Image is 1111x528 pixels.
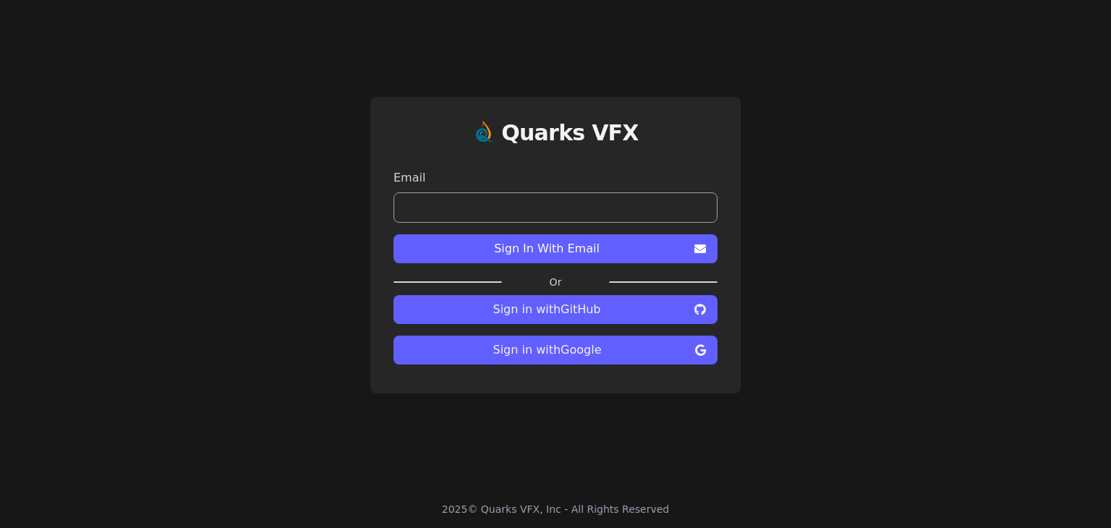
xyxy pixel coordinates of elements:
label: Email [393,169,718,187]
span: Sign In With Email [405,240,689,257]
button: Sign in withGoogle [393,336,718,365]
div: 2025 © Quarks VFX, Inc - All Rights Reserved [442,502,670,516]
a: Quarks VFX [501,120,639,158]
button: Sign in withGitHub [393,295,718,324]
button: Sign In With Email [393,234,718,263]
label: Or [502,275,609,289]
span: Sign in with Google [405,341,689,359]
span: Sign in with GitHub [405,301,689,318]
h1: Quarks VFX [501,120,639,146]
